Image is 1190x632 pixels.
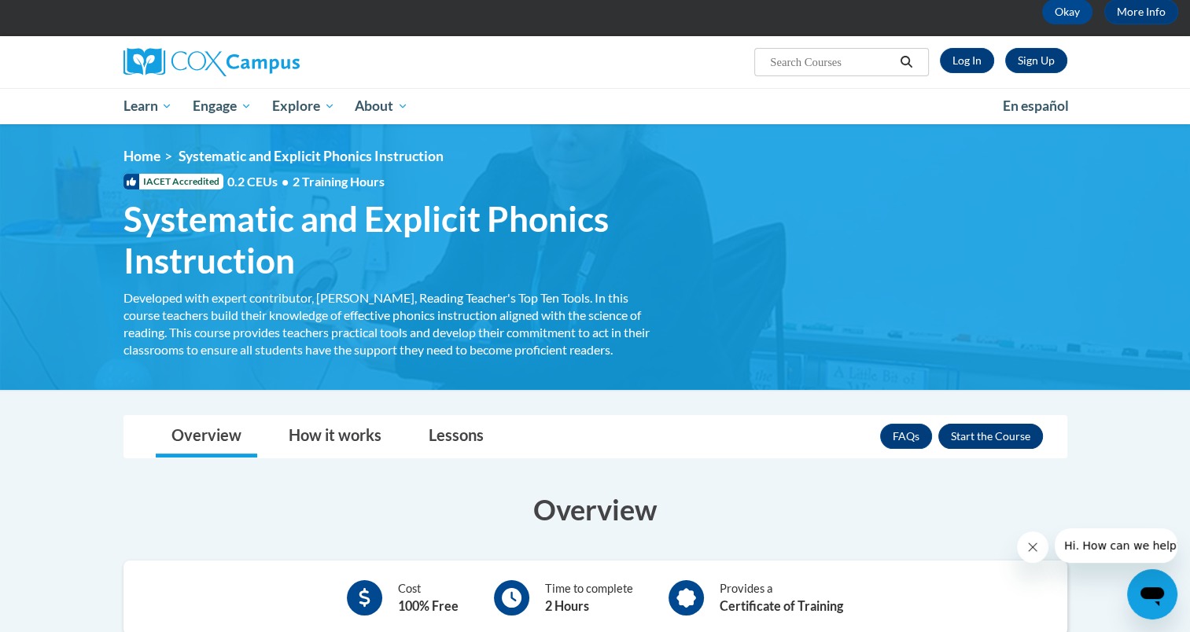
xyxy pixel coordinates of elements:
[1005,48,1067,73] a: Register
[768,53,894,72] input: Search Courses
[720,580,843,615] div: Provides a
[938,424,1043,449] button: Enroll
[355,97,408,116] span: About
[123,48,422,76] a: Cox Campus
[182,88,262,124] a: Engage
[398,580,459,615] div: Cost
[123,198,666,281] span: Systematic and Explicit Phonics Instruction
[545,598,589,613] b: 2 Hours
[123,148,160,164] a: Home
[193,97,252,116] span: Engage
[940,48,994,73] a: Log In
[262,88,345,124] a: Explore
[1003,97,1069,114] span: En español
[123,174,223,189] span: IACET Accredited
[720,598,843,613] b: Certificate of Training
[1017,531,1048,563] iframe: Close message
[272,97,335,116] span: Explore
[123,490,1067,529] h3: Overview
[993,90,1079,123] a: En español
[282,174,289,189] span: •
[293,174,385,189] span: 2 Training Hours
[273,416,397,457] a: How it works
[880,424,932,449] a: FAQs
[413,416,499,457] a: Lessons
[344,88,418,124] a: About
[1055,528,1177,563] iframe: Message from company
[894,53,918,72] button: Search
[9,11,127,24] span: Hi. How can we help?
[100,88,1091,124] div: Main menu
[156,416,257,457] a: Overview
[1127,569,1177,619] iframe: Button to launch messaging window
[545,580,633,615] div: Time to complete
[123,289,666,358] div: Developed with expert contributor, [PERSON_NAME], Reading Teacher's Top Ten Tools. In this course...
[123,48,300,76] img: Cox Campus
[113,88,183,124] a: Learn
[179,148,444,164] span: Systematic and Explicit Phonics Instruction
[123,97,172,116] span: Learn
[227,173,385,190] span: 0.2 CEUs
[398,598,459,613] b: 100% Free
